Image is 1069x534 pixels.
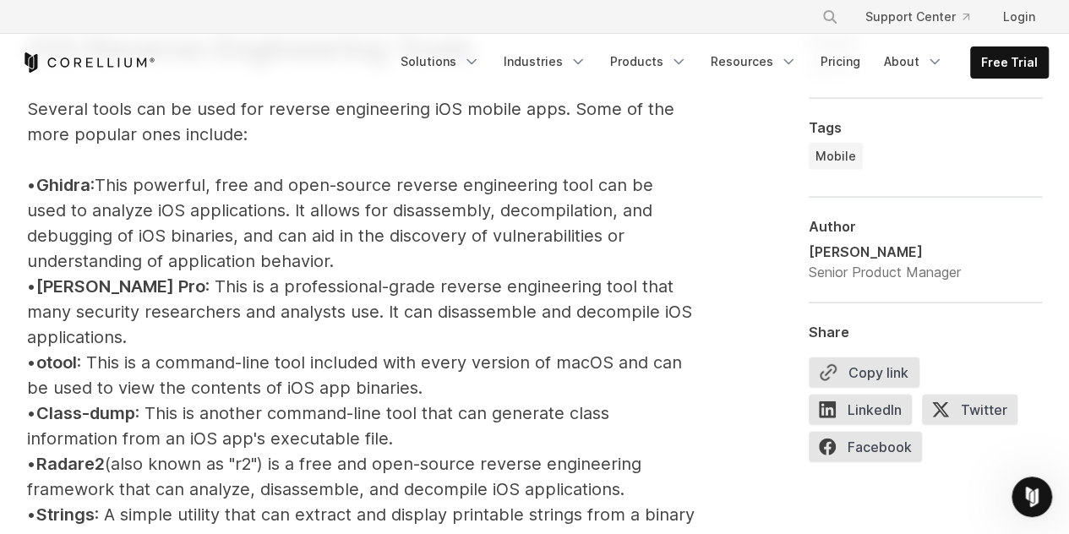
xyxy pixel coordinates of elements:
span: Radare2 [36,454,105,474]
span: Strings [36,504,95,525]
a: Pricing [810,46,870,77]
a: Resources [701,46,807,77]
a: Products [600,46,697,77]
a: Corellium Home [21,52,155,73]
span: Mobile [815,148,856,165]
button: Search [815,2,845,32]
div: Senior Product Manager [809,262,961,282]
a: Free Trial [971,47,1048,78]
div: Navigation Menu [390,46,1049,79]
div: Navigation Menu [801,2,1049,32]
span: otool [36,352,77,373]
span: [PERSON_NAME] Pro [36,276,205,297]
a: Support Center [852,2,983,32]
button: Copy link [809,357,919,388]
a: Mobile [809,143,863,170]
a: Solutions [390,46,490,77]
a: Twitter [922,395,1028,432]
a: Login [990,2,1049,32]
a: Facebook [809,432,932,469]
span: : [90,175,95,195]
div: Author [809,218,1042,235]
div: Tags [809,119,1042,136]
div: Share [809,324,1042,341]
span: LinkedIn [809,395,912,425]
span: Class-dump [36,403,135,423]
a: About [874,46,953,77]
iframe: Intercom live chat [1012,477,1052,517]
span: Facebook [809,432,922,462]
span: Ghidra [36,175,90,195]
a: LinkedIn [809,395,922,432]
a: Industries [494,46,597,77]
span: Twitter [922,395,1017,425]
div: [PERSON_NAME] [809,242,961,262]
